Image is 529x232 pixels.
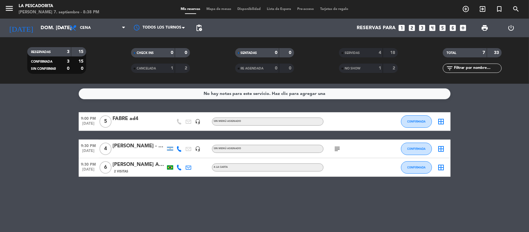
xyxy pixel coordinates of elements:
[171,51,173,55] strong: 0
[289,51,293,55] strong: 0
[31,60,52,63] span: CONFIRMADA
[459,24,467,32] i: add_box
[67,59,69,64] strong: 3
[58,24,65,32] i: arrow_drop_down
[453,65,501,72] input: Filtrar por nombre...
[345,67,360,70] span: NO SHOW
[401,143,432,155] button: CONFIRMADA
[67,66,69,71] strong: 0
[5,21,37,35] i: [DATE]
[31,67,56,70] span: SIN CONFIRMAR
[80,26,91,30] span: Cena
[81,66,85,71] strong: 0
[99,143,112,155] span: 4
[5,4,14,15] button: menu
[483,51,485,55] strong: 7
[79,160,99,167] span: 9:30 PM
[390,51,396,55] strong: 18
[203,7,234,11] span: Mapa de mesas
[113,161,165,169] div: [PERSON_NAME] AD15
[379,51,381,55] strong: 4
[204,90,325,97] div: No hay notas para este servicio. Haz clic para agregar una
[19,3,99,9] div: La Pescadorita
[407,120,425,123] span: CONFIRMADA
[195,24,203,32] span: pending_actions
[195,119,201,124] i: headset_mic
[408,24,416,32] i: looks_two
[401,161,432,174] button: CONFIRMADA
[113,115,165,123] div: FABRE ad4
[439,24,447,32] i: looks_5
[507,24,515,32] i: power_settings_new
[185,66,189,70] strong: 2
[407,166,425,169] span: CONFIRMADA
[241,67,264,70] span: RE AGENDADA
[438,164,445,171] i: border_all
[5,4,14,13] i: menu
[185,51,189,55] strong: 0
[512,5,520,13] i: search
[113,142,165,150] div: [PERSON_NAME] - AD17
[398,24,406,32] i: looks_one
[195,146,201,152] i: headset_mic
[357,25,396,31] span: Reservas para
[438,145,445,153] i: border_all
[234,7,264,11] span: Disponibilidad
[407,147,425,150] span: CONFIRMADA
[494,51,500,55] strong: 33
[294,7,317,11] span: Pre-acceso
[264,7,294,11] span: Lista de Espera
[79,167,99,175] span: [DATE]
[449,24,457,32] i: looks_6
[401,115,432,128] button: CONFIRMADA
[19,9,99,16] div: [PERSON_NAME] 7. septiembre - 8:38 PM
[479,5,486,13] i: exit_to_app
[393,66,396,70] strong: 2
[214,166,228,168] span: A LA CARTA
[345,51,360,55] span: SERVIDAS
[379,66,381,70] strong: 1
[137,67,156,70] span: CANCELADA
[171,66,173,70] strong: 1
[447,51,456,55] span: TOTAL
[498,19,524,37] div: LOG OUT
[241,51,257,55] span: SENTADAS
[67,50,69,54] strong: 3
[496,5,503,13] i: turned_in_not
[334,145,341,153] i: subject
[418,24,426,32] i: looks_3
[429,24,437,32] i: looks_4
[462,5,469,13] i: add_circle_outline
[275,66,277,70] strong: 0
[79,114,99,122] span: 9:00 PM
[275,51,277,55] strong: 0
[446,65,453,72] i: filter_list
[438,118,445,125] i: border_all
[214,147,241,150] span: Sin menú asignado
[99,115,112,128] span: 5
[79,149,99,156] span: [DATE]
[31,51,51,54] span: RESERVADAS
[178,7,203,11] span: Mis reservas
[317,7,351,11] span: Tarjetas de regalo
[289,66,293,70] strong: 0
[137,51,154,55] span: CHECK INS
[114,169,129,174] span: 2 Visitas
[214,120,241,123] span: Sin menú asignado
[78,50,85,54] strong: 15
[78,59,85,64] strong: 15
[79,142,99,149] span: 9:30 PM
[79,122,99,129] span: [DATE]
[481,24,488,32] span: print
[99,161,112,174] span: 6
